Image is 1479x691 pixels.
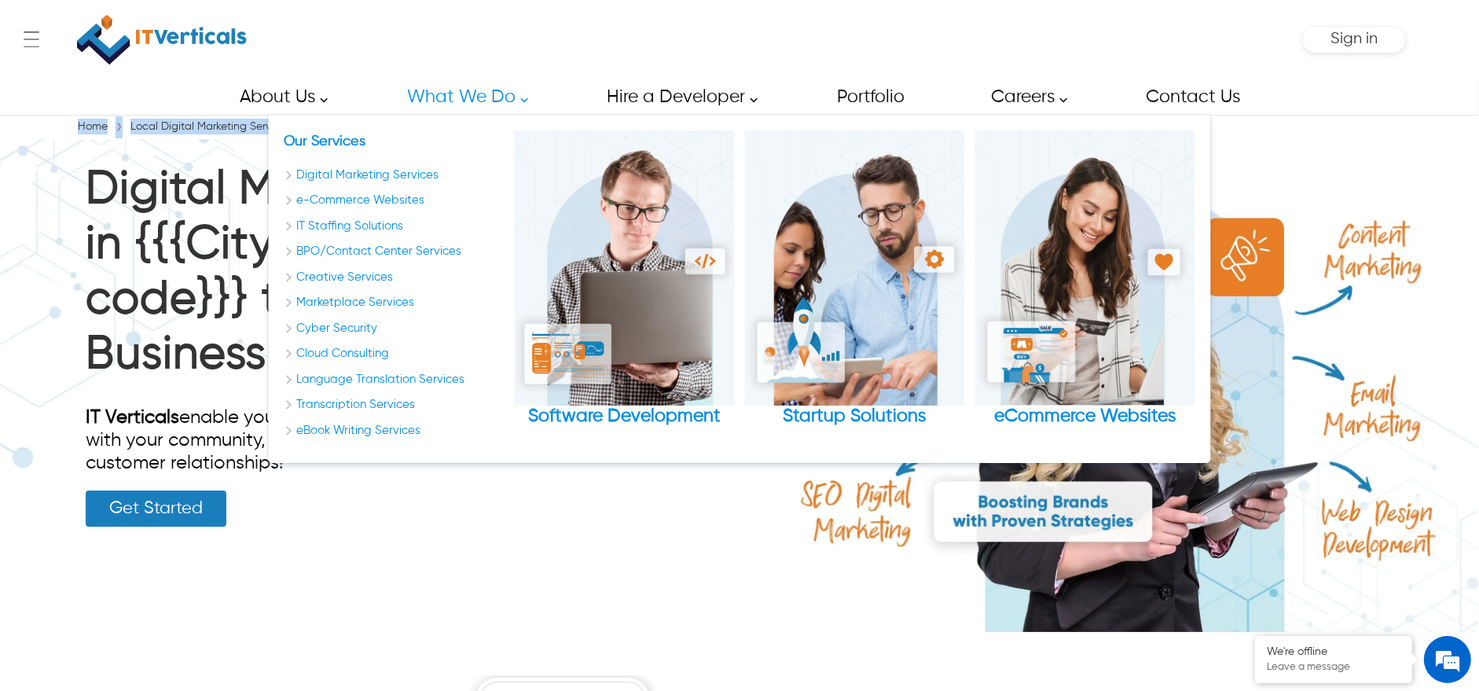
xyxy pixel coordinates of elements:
[8,429,299,484] textarea: Type your message and click 'Submit'
[77,8,247,72] img: IT Verticals Inc
[1129,79,1257,115] a: Contact Us
[819,79,921,115] a: Portfolio
[514,130,734,447] div: Software Development
[744,406,964,428] div: Startup Solutions
[86,408,179,427] a: IT Verticals
[74,121,112,132] a: Home
[1330,35,1378,46] a: Sign in
[284,192,504,210] a: e-Commerce Websites
[222,79,336,115] a: About Us
[116,116,123,138] span: ›
[744,130,964,406] img: Startup Solutions
[86,163,649,391] h1: Digital Marketing Services in {{{City}}}, {{{State-code}}} to Boost Online Business
[974,406,1195,428] div: eCommerce Websites
[86,491,226,527] a: Get Started
[973,79,1076,115] a: Careers
[284,371,504,389] a: Language Translation Services
[108,413,119,422] img: salesiqlogo_leal7QplfZFryJ6FIlVepeu7OftD7mt8q6exU6-34PB8prfIgodN67KcxXM9Y7JQ_.png
[589,79,766,115] a: Hire a Developer
[284,218,504,236] a: IT Staffing Solutions
[284,243,504,261] a: bpo contact center services
[230,484,285,505] em: Submit
[284,134,365,149] a: Our Services
[284,320,504,338] a: Cyber Security
[123,412,200,423] em: Driven by SalesIQ
[744,130,964,447] div: Startup Solutions
[258,8,295,46] div: Minimize live chat window
[1267,661,1400,674] p: Leave a message
[284,422,504,440] a: eBook Writing Services
[514,406,734,428] div: Software Development
[514,130,734,406] img: Software Development
[86,406,649,475] div: enable you to dominate the digital space, connect with your community, and turn local searches in...
[284,294,504,312] a: Marketplace Services
[389,79,537,115] a: What We Do
[744,130,964,428] a: Startup Solutions
[974,130,1195,406] img: eCommerce Websites
[33,198,274,357] span: We are offline. Please leave us a message.
[284,396,504,414] a: Transcription Services
[974,130,1195,428] a: eCommerce Websites
[974,130,1195,447] div: eCommerce Websites
[1267,645,1400,659] div: We're offline
[514,130,734,428] a: Software Development
[127,121,295,132] a: Local Digital Marketing Services
[82,88,264,108] div: Leave a message
[27,94,66,103] img: logo_Zg8I0qSkbAqR2WFHt3p6CTuqpyXMFPubPcD2OT02zFN43Cy9FUNNG3NEPhM_Q1qe_.png
[1330,31,1378,47] span: Sign in
[284,345,504,363] a: Cloud Consulting
[284,167,504,185] a: Digital Marketing Services
[284,269,504,287] a: Creative Services
[74,8,249,72] a: IT Verticals Inc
